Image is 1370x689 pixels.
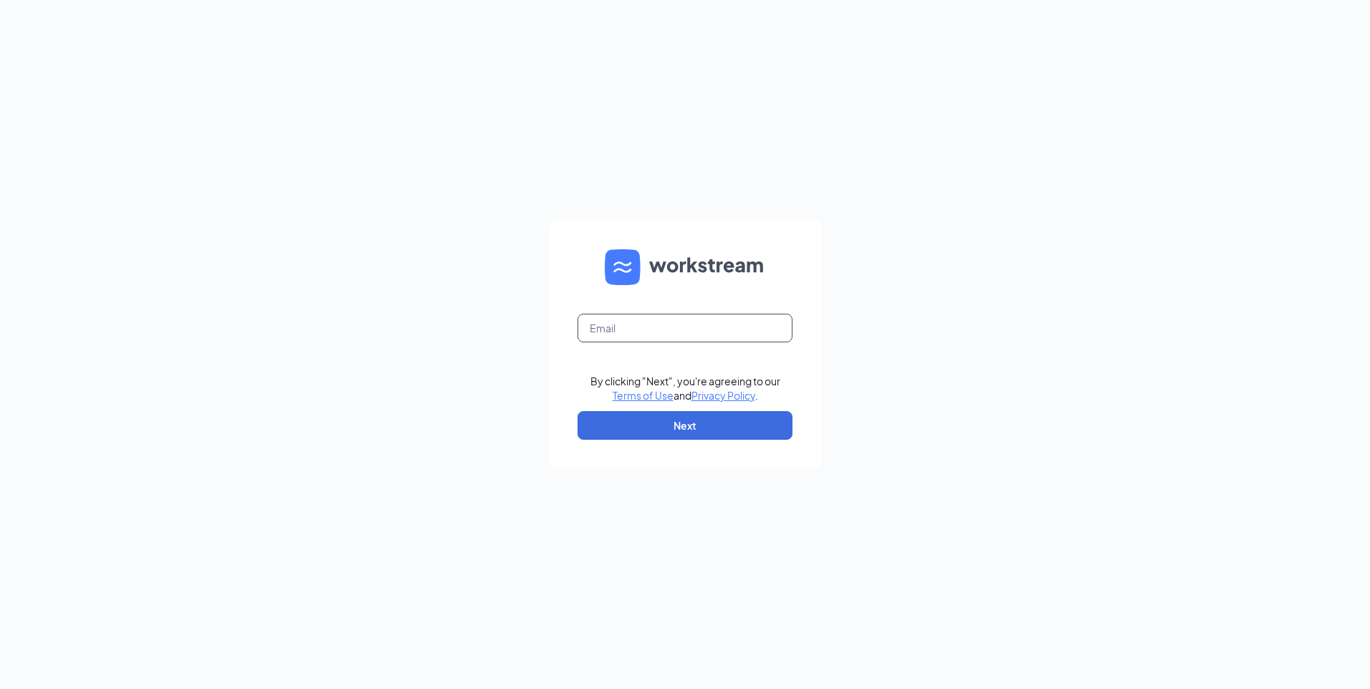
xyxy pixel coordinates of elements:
div: By clicking "Next", you're agreeing to our and . [590,374,780,403]
input: Email [578,314,792,342]
a: Terms of Use [613,389,674,402]
a: Privacy Policy [691,389,755,402]
img: WS logo and Workstream text [605,249,765,285]
button: Next [578,411,792,440]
